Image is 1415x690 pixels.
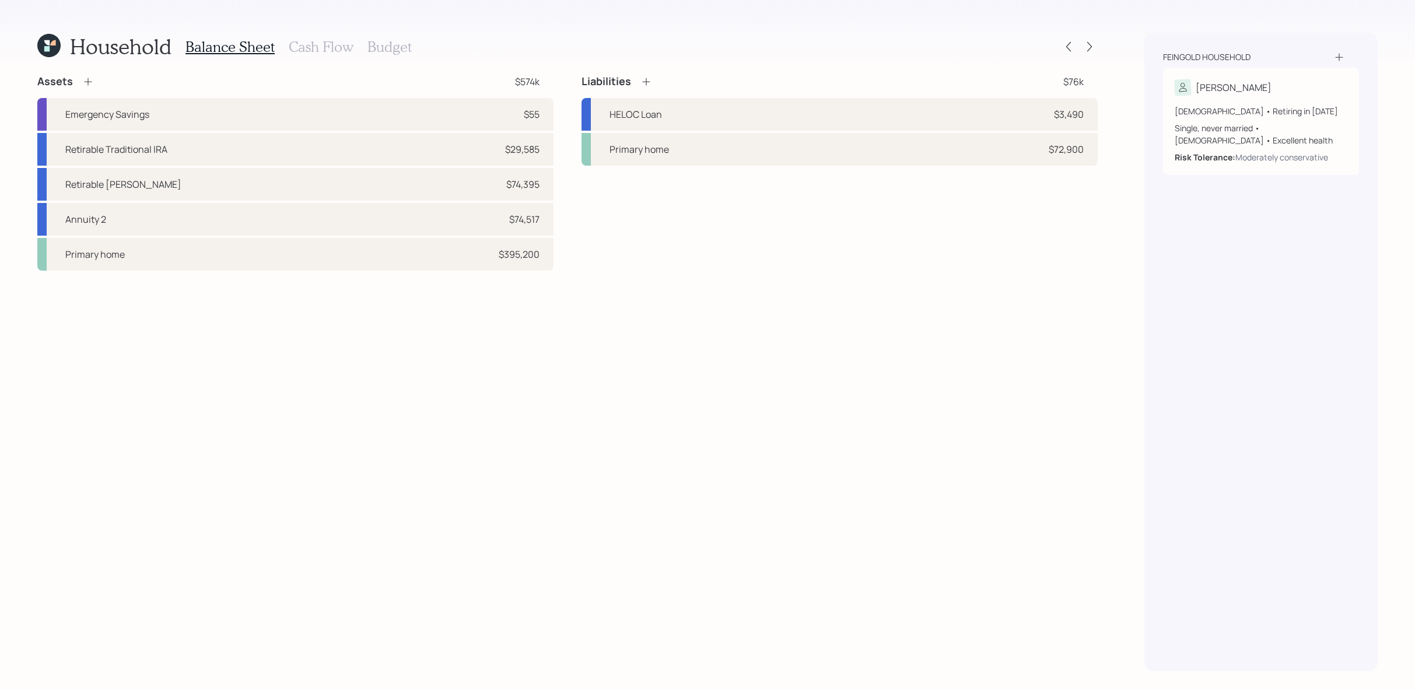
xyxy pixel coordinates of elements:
div: Feingold household [1163,51,1251,63]
h3: Balance Sheet [185,38,275,55]
div: Emergency Savings [65,107,149,121]
div: $76k [1063,75,1084,89]
div: $29,585 [505,142,540,156]
h3: Budget [367,38,412,55]
div: $74,517 [509,212,540,226]
div: $74,395 [506,177,540,191]
div: $574k [515,75,540,89]
div: $395,200 [499,247,540,261]
h4: Assets [37,75,73,88]
div: Retirable Traditional IRA [65,142,167,156]
div: Primary home [65,247,125,261]
div: Retirable [PERSON_NAME] [65,177,181,191]
div: [DEMOGRAPHIC_DATA] • Retiring in [DATE] [1175,105,1347,117]
div: Primary home [610,142,669,156]
div: $3,490 [1054,107,1084,121]
h1: Household [70,34,171,59]
div: [PERSON_NAME] [1196,80,1272,94]
div: Annuity 2 [65,212,106,226]
div: Single, never married • [DEMOGRAPHIC_DATA] • Excellent health [1175,122,1347,146]
h3: Cash Flow [289,38,353,55]
div: $72,900 [1049,142,1084,156]
b: Risk Tolerance: [1175,152,1235,163]
div: Moderately conservative [1235,151,1328,163]
div: $55 [524,107,540,121]
h4: Liabilities [582,75,631,88]
div: HELOC Loan [610,107,662,121]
